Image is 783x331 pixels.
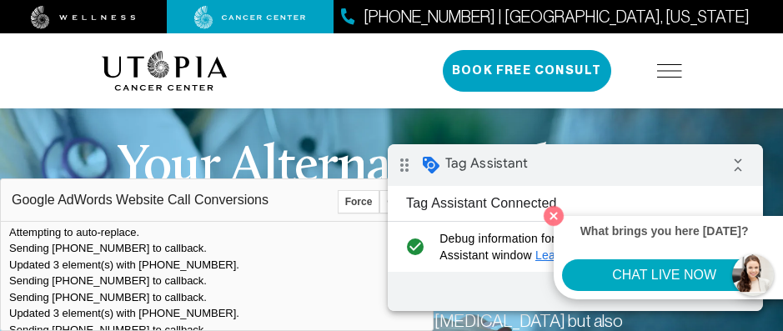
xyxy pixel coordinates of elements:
[540,202,568,230] button: Close
[309,133,369,163] button: Finish
[31,6,136,29] img: wellness
[580,224,749,238] strong: What brings you here [DATE]?
[102,51,228,91] img: logo
[364,5,750,29] span: [PHONE_NUMBER] | [GEOGRAPHIC_DATA], [US_STATE]
[379,190,422,213] button: Close
[148,104,209,118] a: Learn more
[58,11,140,28] span: Tag Assistant
[562,259,766,291] button: CHAT LIVE NOW
[117,142,667,195] p: Your Alternative Solution
[443,50,611,92] button: Book Free Consult
[657,64,682,78] img: icon-hamburger
[52,86,348,119] span: Debug information for this page is viewable in the Tag Assistant window
[13,86,41,119] i: check_circle
[341,5,750,29] a: [PHONE_NUMBER] | [GEOGRAPHIC_DATA], [US_STATE]
[334,4,367,38] i: Collapse debug badge
[194,6,306,29] img: cancer center
[1,179,433,222] div: Google AdWords Website Call Conversions
[338,190,380,213] button: Force
[1,222,433,330] div: Attempting to auto-replace. Attempting to auto-replace. Sending [PHONE_NUMBER] to callback. Updat...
